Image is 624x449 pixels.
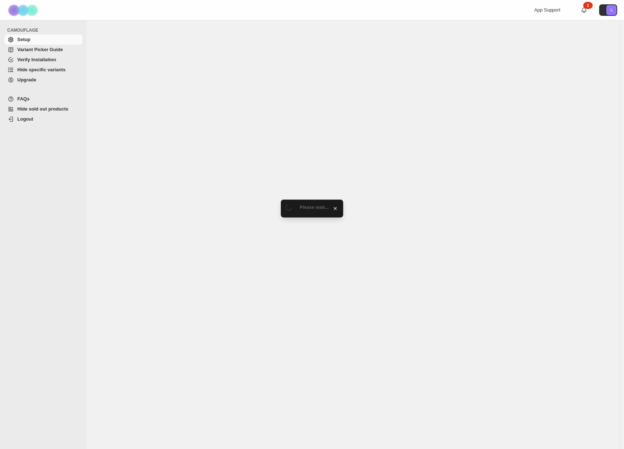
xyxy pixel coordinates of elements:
div: 1 [583,2,593,9]
span: Upgrade [17,77,36,82]
text: S [610,8,612,12]
a: Setup [4,35,83,45]
span: Variant Picker Guide [17,47,63,52]
span: Logout [17,116,33,122]
span: Verify Installation [17,57,56,62]
a: Variant Picker Guide [4,45,83,55]
span: Hide specific variants [17,67,66,72]
a: Logout [4,114,83,124]
span: Hide sold out products [17,106,68,112]
img: Camouflage [6,0,42,20]
a: Verify Installation [4,55,83,65]
span: Avatar with initials S [606,5,616,15]
a: Hide specific variants [4,65,83,75]
span: Setup [17,37,30,42]
span: CAMOUFLAGE [7,27,83,33]
span: Please wait... [300,205,329,210]
button: Avatar with initials S [599,4,617,16]
a: FAQs [4,94,83,104]
a: 1 [580,6,588,14]
a: Hide sold out products [4,104,83,114]
span: FAQs [17,96,30,102]
span: App Support [534,7,560,13]
a: Upgrade [4,75,83,85]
